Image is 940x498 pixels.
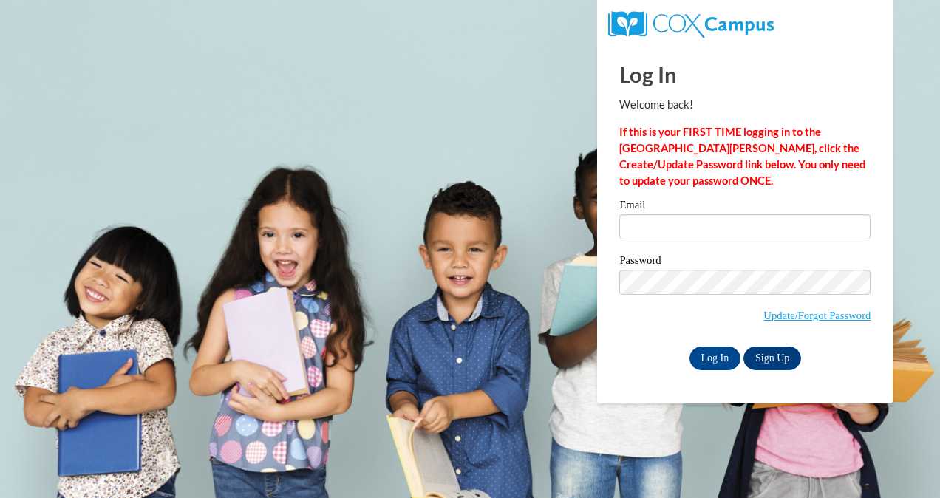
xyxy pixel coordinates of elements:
a: Update/Forgot Password [763,310,871,321]
h1: Log In [619,59,871,89]
a: COX Campus [608,17,773,30]
strong: If this is your FIRST TIME logging in to the [GEOGRAPHIC_DATA][PERSON_NAME], click the Create/Upd... [619,126,865,187]
label: Email [619,199,871,214]
a: Sign Up [743,347,801,370]
label: Password [619,255,871,270]
img: COX Campus [608,11,773,38]
input: Log In [689,347,741,370]
p: Welcome back! [619,97,871,113]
